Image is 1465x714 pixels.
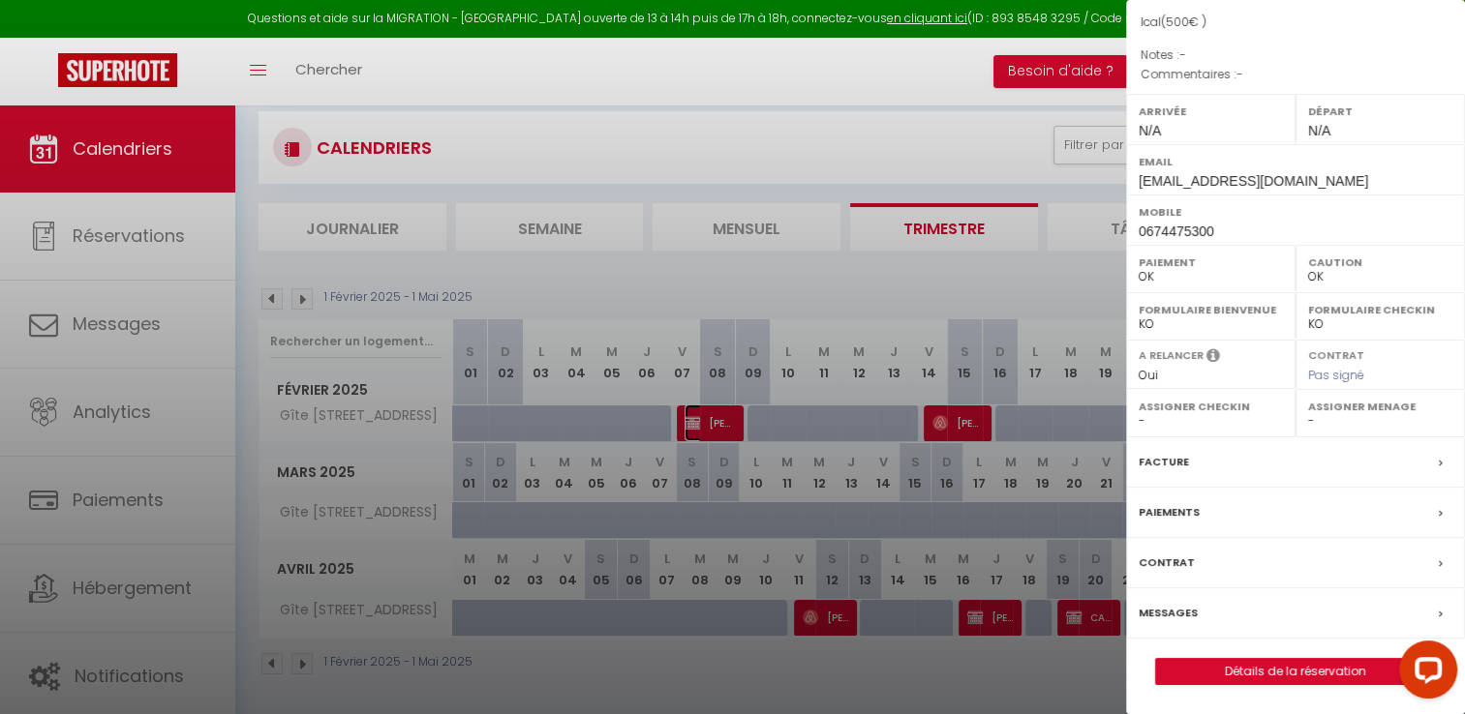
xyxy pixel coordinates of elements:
[1308,397,1452,416] label: Assigner Menage
[1308,300,1452,319] label: Formulaire Checkin
[1139,347,1204,364] label: A relancer
[1155,658,1436,685] button: Détails de la réservation
[1179,46,1186,63] span: -
[1139,253,1283,272] label: Paiement
[1139,502,1200,522] label: Paiements
[1139,102,1283,121] label: Arrivée
[1141,65,1450,84] p: Commentaires :
[1308,367,1364,383] span: Pas signé
[1139,552,1195,573] label: Contrat
[1139,603,1198,623] label: Messages
[1206,347,1220,369] i: Sélectionner OUI si vous souhaiter envoyer les séquences de messages post-checkout
[1139,300,1283,319] label: Formulaire Bienvenue
[1141,14,1450,32] div: Ical
[1161,14,1206,30] span: ( € )
[1308,347,1364,360] label: Contrat
[1384,633,1465,714] iframe: LiveChat chat widget
[1308,253,1452,272] label: Caution
[1156,659,1435,684] a: Détails de la réservation
[1139,452,1189,472] label: Facture
[1141,45,1450,65] p: Notes :
[1308,123,1330,138] span: N/A
[1139,123,1161,138] span: N/A
[1236,66,1243,82] span: -
[1308,102,1452,121] label: Départ
[1139,152,1452,171] label: Email
[1139,173,1368,189] span: [EMAIL_ADDRESS][DOMAIN_NAME]
[1166,14,1189,30] span: 500
[1139,397,1283,416] label: Assigner Checkin
[1139,202,1452,222] label: Mobile
[1139,223,1214,239] span: 0674475300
